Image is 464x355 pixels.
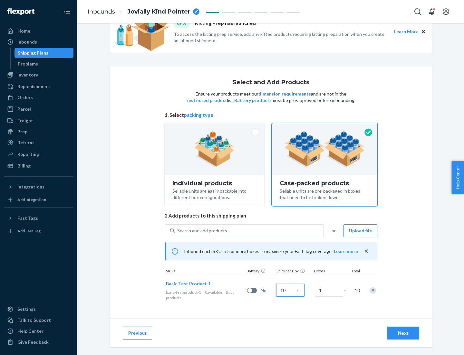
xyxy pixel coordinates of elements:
[353,287,360,294] span: 10
[313,268,345,275] div: Boxes
[17,328,43,334] div: Help Center
[4,116,73,126] a: Freight
[165,242,377,260] div: Inbound each SKU in 5 or more boxes to maximize your Fast Tag coverage
[17,72,38,78] div: Inventory
[233,79,309,86] h1: Select and Add Products
[4,137,73,148] a: Returns
[17,28,30,34] div: Home
[17,215,38,221] div: Fast Tags
[4,127,73,137] a: Prep
[166,289,245,300] div: Baby products
[17,94,33,101] div: Orders
[165,112,377,118] span: 1. Select
[4,182,73,192] button: Integrations
[411,5,424,18] button: Open Search Box
[127,8,190,16] span: Jovially Kind Pointer
[17,197,46,202] div: Add Integration
[88,8,115,15] a: Inbounds
[258,91,311,97] button: dimension requirements
[187,97,227,104] button: restricted product
[4,81,73,92] a: Replenishments
[345,268,361,275] div: Total
[15,59,74,69] a: Problems
[332,228,336,234] span: or
[4,213,73,223] button: Fast Tags
[205,290,222,295] span: 0 available
[172,187,256,201] div: Sellable units are easily packable into different box configurations.
[17,151,39,157] div: Reporting
[392,330,414,336] div: Next
[315,284,343,297] input: Number of boxes
[17,339,49,345] div: Give Feedback
[4,337,73,347] button: Give Feedback
[61,5,73,18] button: Close Navigation
[165,268,245,275] div: SKUs
[4,26,73,36] a: Home
[344,287,350,294] span: =
[123,327,152,340] button: Previous
[343,224,377,237] button: Upload file
[17,306,36,312] div: Settings
[387,327,419,340] button: Next
[17,317,51,323] div: Talk to Support
[425,5,438,18] button: Open notifications
[177,228,227,234] div: Search and add products
[17,139,34,146] div: Returns
[18,50,48,56] div: Shipping Plans
[276,284,304,297] input: Case Quantity
[17,184,44,190] div: Integrations
[186,91,356,104] p: Ensure your products meet our and are not in the list. must be pre-approved before inbounding.
[4,304,73,314] a: Settings
[172,180,256,187] div: Individual products
[285,131,365,167] img: case-pack.59cecea509d18c883b923b81aeac6d0b.png
[280,187,370,201] div: Sellable units are pre-packaged in boxes that need to be broken down.
[363,248,370,255] button: close
[370,287,376,294] div: Remove Item
[4,104,73,114] a: Parcel
[184,112,213,118] button: packing type
[17,128,27,135] div: Prep
[280,180,370,187] div: Case-packed products
[17,83,52,90] div: Replenishments
[166,281,210,286] span: Basic Test Product 1
[195,19,256,28] p: Kitting Prep has launched
[15,48,74,58] a: Shipping Plans
[4,92,73,103] a: Orders
[245,268,274,275] div: Battery
[394,28,419,35] button: Learn More
[17,39,37,45] div: Inbounds
[4,149,73,159] a: Reporting
[166,290,201,295] span: basic-test-product-1
[261,287,274,294] span: No
[4,195,73,205] a: Add Integration
[4,326,73,336] a: Help Center
[4,161,73,171] a: Billing
[174,19,190,28] div: NEW
[234,97,272,104] button: Battery products
[165,212,377,219] span: 2. Add products to this shipping plan
[18,61,38,67] div: Problems
[7,8,34,15] img: Flexport logo
[4,70,73,80] a: Inventory
[4,226,73,236] a: Add Fast Tag
[166,280,210,287] button: Basic Test Product 1
[4,37,73,47] a: Inbounds
[17,106,31,112] div: Parcel
[82,2,205,21] ol: breadcrumbs
[274,268,313,275] div: Units per Box
[174,31,388,44] p: To access the kitting prep service, add any kitted products requiring kitting preparation when yo...
[440,5,452,18] button: Open account menu
[4,315,73,325] a: Talk to Support
[17,117,33,124] div: Freight
[420,28,427,35] button: Close
[17,228,41,234] div: Add Fast Tag
[194,131,235,167] img: individual-pack.facf35554cb0f1810c75b2bd6df2d64e.png
[17,163,31,169] div: Billing
[451,161,464,194] button: Help Center
[334,248,358,255] button: Learn more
